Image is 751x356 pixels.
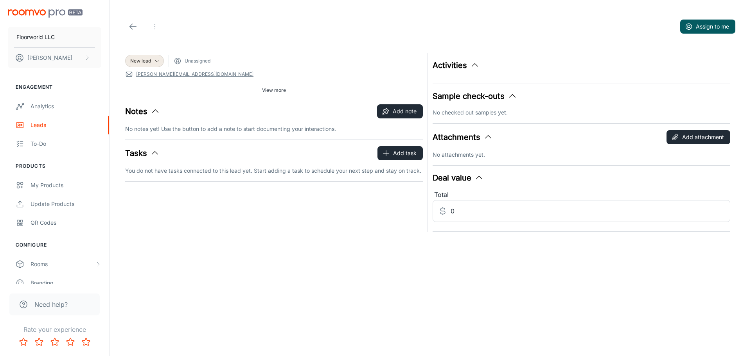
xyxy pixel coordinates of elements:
[259,84,289,96] button: View more
[377,104,423,118] button: Add note
[125,166,423,175] p: You do not have tasks connected to this lead yet. Start adding a task to schedule your next step ...
[433,108,730,117] p: No checked out samples yet.
[262,87,286,94] span: View more
[31,200,101,208] div: Update Products
[27,54,72,62] p: [PERSON_NAME]
[31,260,95,268] div: Rooms
[433,172,484,184] button: Deal value
[136,71,253,78] a: [PERSON_NAME][EMAIL_ADDRESS][DOMAIN_NAME]
[433,59,480,71] button: Activities
[147,19,163,34] button: Open menu
[125,147,160,159] button: Tasks
[8,48,101,68] button: [PERSON_NAME]
[433,131,493,143] button: Attachments
[8,27,101,47] button: Floorworld LLC
[31,218,101,227] div: QR Codes
[433,90,517,102] button: Sample check-outs
[31,121,101,129] div: Leads
[8,9,83,18] img: Roomvo PRO Beta
[31,181,101,190] div: My Products
[377,146,423,160] button: Add task
[125,55,164,67] div: New lead
[31,102,101,111] div: Analytics
[433,190,730,200] div: Total
[667,130,730,144] button: Add attachment
[125,125,423,133] p: No notes yet! Use the button to add a note to start documenting your interactions.
[680,20,735,34] button: Assign to me
[185,57,210,64] span: Unassigned
[433,150,730,159] p: No attachments yet.
[125,106,160,117] button: Notes
[31,140,101,148] div: To-do
[130,57,151,64] span: New lead
[451,200,730,222] input: Estimated deal value
[16,33,55,41] p: Floorworld LLC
